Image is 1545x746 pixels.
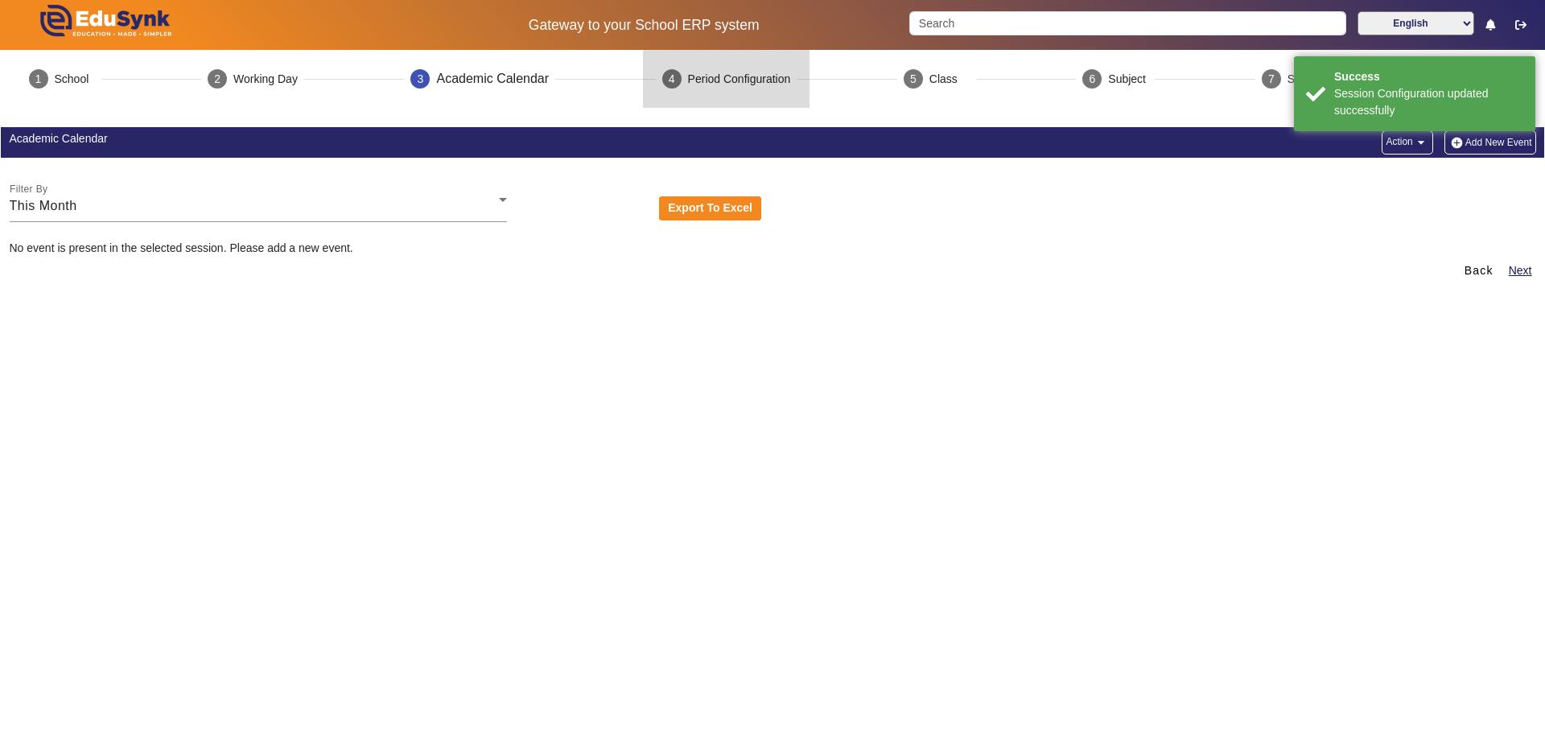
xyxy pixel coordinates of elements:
div: Academic Calendar [10,130,764,147]
span: 7 [1268,71,1275,88]
input: Search [909,11,1345,35]
span: Back [1465,262,1493,279]
span: 3 [418,71,424,88]
div: Working Day [233,71,298,88]
div: School [55,71,95,88]
button: Add New Event [1444,130,1536,155]
span: 6 [1089,71,1095,88]
button: Back [1453,257,1505,286]
img: add-new-student.png [1448,136,1465,150]
span: 4 [669,71,675,88]
div: Students [1287,71,1332,88]
button: Export To Excel [659,196,762,221]
div: Academic Calendar [436,69,549,89]
span: 1 [35,71,42,88]
button: Action [1382,130,1432,155]
div: Session Configuration updated successfully [1334,85,1523,119]
span: This Month [10,199,77,212]
div: Success [1334,68,1523,85]
div: No event is present in the selected session. Please add a new event. [1,240,1544,257]
span: 5 [910,71,917,88]
div: Class [929,71,970,88]
div: Period Configuration [688,71,791,88]
mat-label: Filter By [10,184,47,195]
span: 2 [214,71,220,88]
h5: Gateway to your School ERP system [395,17,892,34]
div: Subject [1108,71,1148,88]
mat-icon: arrow_drop_down [1413,134,1429,150]
button: Next [1507,261,1534,281]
